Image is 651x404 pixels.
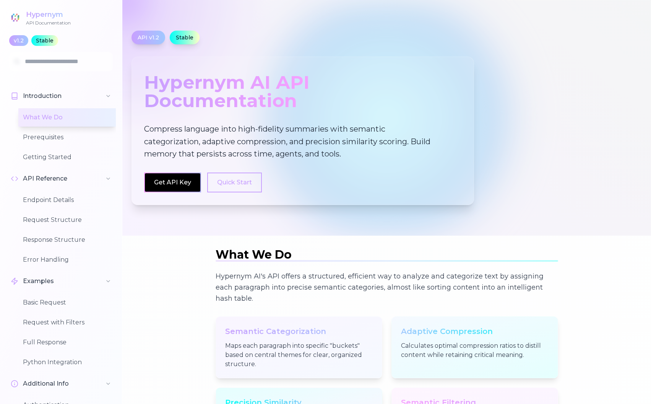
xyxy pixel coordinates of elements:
p: Maps each paragraph into specific "buckets" based on central themes for clear, organized structure. [225,341,373,369]
div: Hypernym AI API Documentation [144,69,461,114]
span: Introduction [23,91,62,101]
button: Basic Request [18,293,116,312]
h3: Adaptive Compression [401,326,549,337]
img: Hypernym Logo [9,11,21,24]
div: Stable [170,31,200,44]
p: Compress language into high-fidelity summaries with semantic categorization, adaptive compression... [144,123,438,160]
h3: Semantic Categorization [225,326,373,337]
button: Endpoint Details [18,191,116,209]
a: HypernymAPI Documentation [9,9,71,26]
div: API v1.2 [131,31,165,44]
button: Request with Filters [18,313,116,332]
button: Prerequisites [18,128,116,147]
span: What We Do [216,248,292,262]
p: Calculates optimal compression ratios to distill content while retaining critical meaning. [401,341,549,360]
button: API Reference [6,169,116,188]
button: Response Structure [18,231,116,249]
p: Hypernym AI's API offers a structured, efficient way to analyze and categorize text by assigning ... [216,271,558,305]
span: Examples [23,277,54,286]
div: Hypernym [26,9,71,20]
button: What We Do [18,108,116,127]
span: Additional Info [23,379,69,388]
button: Request Structure [18,211,116,229]
button: Python Integration [18,353,116,371]
span: API Reference [23,174,67,183]
button: Error Handling [18,251,116,269]
div: API Documentation [26,20,71,26]
button: Examples [6,272,116,290]
button: Full Response [18,333,116,352]
div: v1.2 [9,35,28,46]
button: Additional Info [6,375,116,393]
a: Get API Key [154,179,191,186]
button: Quick Start [207,173,262,192]
div: Stable [31,35,58,46]
button: Introduction [6,87,116,105]
button: Getting Started [18,148,116,166]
